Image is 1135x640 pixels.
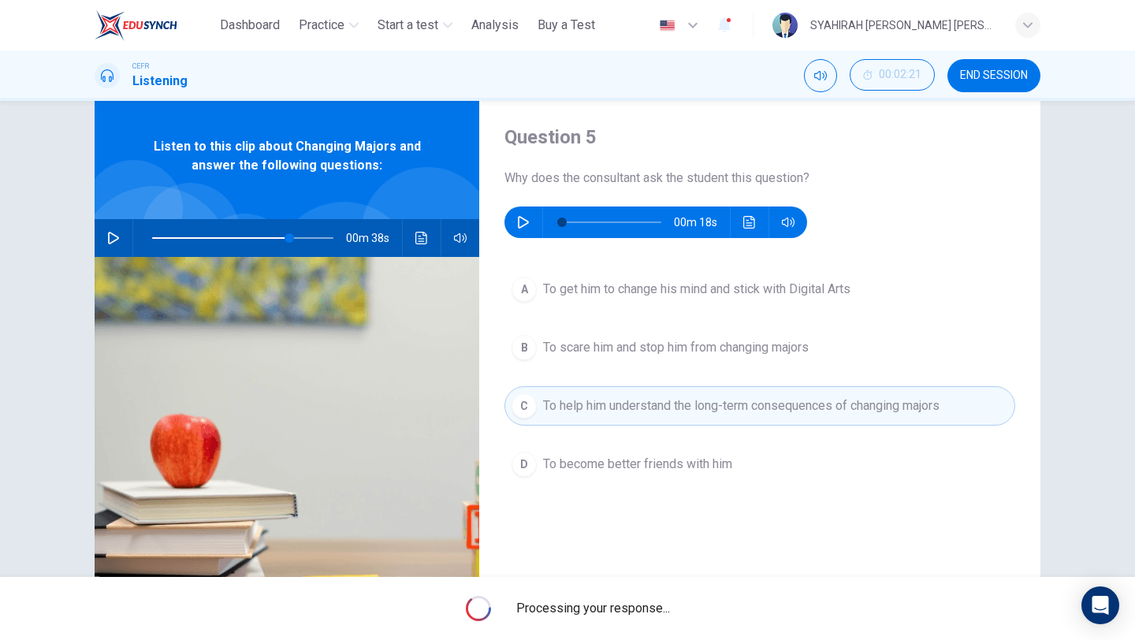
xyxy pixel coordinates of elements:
span: END SESSION [960,69,1028,82]
button: BTo scare him and stop him from changing majors [504,328,1015,367]
span: Start a test [378,16,438,35]
button: Practice [292,11,365,39]
div: A [512,277,537,302]
span: Processing your response... [516,599,670,618]
span: CEFR [132,61,149,72]
button: Analysis [465,11,525,39]
span: Buy a Test [538,16,595,35]
span: 00m 38s [346,219,402,257]
div: Mute [804,59,837,92]
span: 00m 18s [674,207,730,238]
span: To help him understand the long-term consequences of changing majors [543,396,940,415]
div: SYAHIRAH [PERSON_NAME] [PERSON_NAME] KPM-Guru [810,16,996,35]
button: 00:02:21 [850,59,935,91]
a: ELTC logo [95,9,214,41]
div: B [512,335,537,360]
h1: Listening [132,72,188,91]
img: Profile picture [772,13,798,38]
img: ELTC logo [95,9,177,41]
span: Why does the consultant ask the student this question? [504,169,1015,188]
span: Listen to this clip about Changing Majors and answer the following questions: [146,137,428,175]
button: DTo become better friends with him [504,445,1015,484]
img: en [657,20,677,32]
button: Click to see the audio transcription [409,219,434,257]
button: CTo help him understand the long-term consequences of changing majors [504,386,1015,426]
div: D [512,452,537,477]
button: Buy a Test [531,11,601,39]
span: To scare him and stop him from changing majors [543,338,809,357]
button: Click to see the audio transcription [737,207,762,238]
div: C [512,393,537,419]
h4: Question 5 [504,125,1015,150]
button: Dashboard [214,11,286,39]
span: 00:02:21 [879,69,921,81]
span: To become better friends with him [543,455,732,474]
span: To get him to change his mind and stick with Digital Arts [543,280,850,299]
button: Start a test [371,11,459,39]
div: Hide [850,59,935,92]
span: Practice [299,16,344,35]
span: Dashboard [220,16,280,35]
button: END SESSION [947,59,1040,92]
div: Open Intercom Messenger [1081,586,1119,624]
span: Analysis [471,16,519,35]
button: ATo get him to change his mind and stick with Digital Arts [504,270,1015,309]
